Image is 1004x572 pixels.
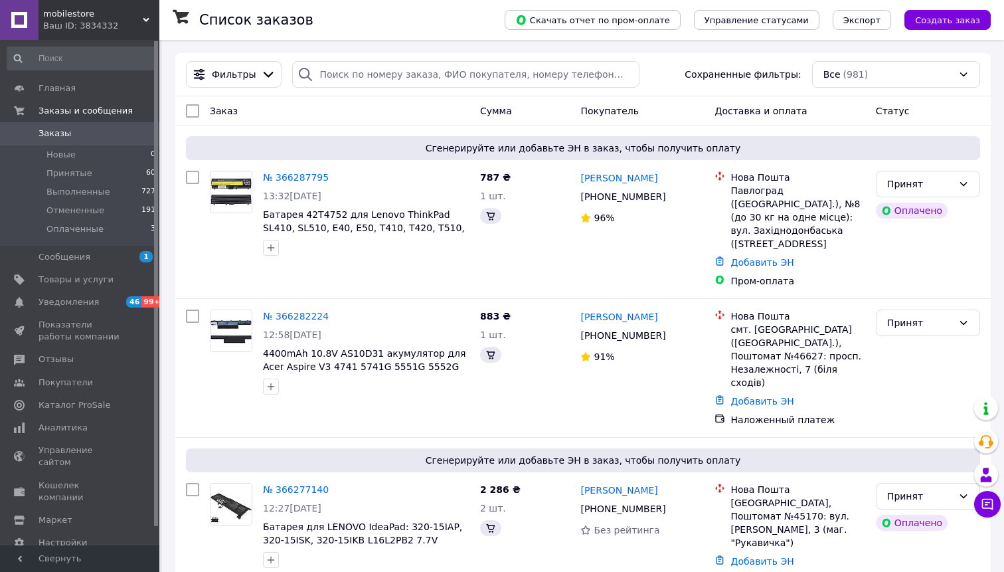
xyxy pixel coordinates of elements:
[46,167,92,179] span: Принятые
[505,10,681,30] button: Скачать отчет по пром-оплате
[210,106,238,116] span: Заказ
[730,257,794,268] a: Добавить ЭН
[39,274,114,286] span: Товары и услуги
[685,68,801,81] span: Сохраненные фильтры:
[263,209,465,246] a: Батарея 42T4752 для Lenovo ThinkPad SL410, SL510, E40, E50, T410, T420, T510, T520, W510 42T4735,...
[210,171,252,213] a: Фото товару
[43,20,159,32] div: Ваш ID: 3834332
[480,503,506,514] span: 2 шт.
[210,310,252,352] a: Фото товару
[730,171,865,184] div: Нова Пошта
[141,296,163,308] span: 99+
[480,311,511,322] span: 883 ₴
[210,310,252,351] img: Фото товару
[480,484,521,495] span: 2 286 ₴
[39,444,123,468] span: Управление сайтом
[43,8,143,20] span: mobilestore
[141,186,155,198] span: 727
[887,177,953,191] div: Принят
[480,106,512,116] span: Сумма
[210,484,252,525] img: Фото товару
[730,323,865,389] div: смт. [GEOGRAPHIC_DATA] ([GEOGRAPHIC_DATA].), Поштомат №46627: просп. Незалежності, 7 (біля сходів)
[480,191,506,201] span: 1 шт.
[730,496,865,549] div: [GEOGRAPHIC_DATA], Поштомат №45170: вул. [PERSON_NAME], 3 (маг. "Рукавичка")
[891,14,991,25] a: Создать заказ
[823,68,841,81] span: Все
[151,149,155,161] span: 0
[263,191,321,201] span: 13:32[DATE]
[263,330,321,340] span: 12:58[DATE]
[39,480,123,504] span: Кошелек компании
[46,186,110,198] span: Выполненные
[580,310,657,324] a: [PERSON_NAME]
[843,15,880,25] span: Экспорт
[210,171,252,213] img: Фото товару
[887,316,953,330] div: Принят
[480,172,511,183] span: 787 ₴
[39,353,74,365] span: Отзывы
[292,61,639,88] input: Поиск по номеру заказа, ФИО покупателя, номеру телефона, Email, номеру накладной
[594,213,614,223] span: 96%
[515,14,670,26] span: Скачать отчет по пром-оплате
[39,82,76,94] span: Главная
[191,454,975,467] span: Сгенерируйте или добавьте ЭН в заказ, чтобы получить оплату
[46,149,76,161] span: Новые
[126,296,141,308] span: 46
[578,326,668,345] div: [PHONE_NUMBER]
[263,348,465,399] a: 4400mAh 10.8V AS10D31 акумулятор для Acer Aspire V3 4741 5741G 5551G 5552G 5560G 5750G AS10D41 AS...
[39,537,87,549] span: Настройки
[46,205,104,217] span: Отмененные
[876,515,948,531] div: Оплачено
[580,171,657,185] a: [PERSON_NAME]
[876,203,948,219] div: Оплачено
[730,396,794,407] a: Добавить ЭН
[480,330,506,340] span: 1 шт.
[146,167,155,179] span: 60
[210,483,252,525] a: Фото товару
[594,525,659,535] span: Без рейтинга
[904,10,991,30] button: Создать заказ
[730,483,865,496] div: Нова Пошта
[714,106,807,116] span: Доставка и оплата
[39,296,99,308] span: Уведомления
[263,522,462,559] a: Батарея для LENOVO IdeaPad: 320-15IAP, 320-15ISK, 320-15IKB L16L2PB2 7.7V 4750mAh 36Wh
[39,251,90,263] span: Сообщения
[578,500,668,518] div: [PHONE_NUMBER]
[39,377,93,389] span: Покупатели
[578,187,668,206] div: [PHONE_NUMBER]
[833,10,891,30] button: Экспорт
[915,15,980,25] span: Создать заказ
[705,15,809,25] span: Управление статусами
[39,319,123,343] span: Показатели работы компании
[730,310,865,323] div: Нова Пошта
[974,491,1001,518] button: Чат с покупателем
[594,351,614,362] span: 91%
[876,106,910,116] span: Статус
[199,12,313,28] h1: Список заказов
[887,489,953,504] div: Принят
[730,184,865,250] div: Павлоград ([GEOGRAPHIC_DATA].), №8 (до 30 кг на одне місце): вул. Західнодонбаська ([STREET_ADDRESS]
[730,556,794,567] a: Добавить ЭН
[263,484,329,495] a: № 366277140
[39,105,133,117] span: Заказы и сообщения
[151,223,155,235] span: 3
[263,311,329,322] a: № 366282224
[843,69,869,80] span: (981)
[730,413,865,427] div: Наложенный платеж
[39,422,88,434] span: Аналитика
[580,106,639,116] span: Покупатель
[39,128,71,140] span: Заказы
[730,274,865,288] div: Пром-оплата
[580,484,657,497] a: [PERSON_NAME]
[39,514,72,526] span: Маркет
[141,205,155,217] span: 191
[212,68,256,81] span: Фильтры
[263,172,329,183] a: № 366287795
[263,503,321,514] span: 12:27[DATE]
[694,10,819,30] button: Управление статусами
[46,223,104,235] span: Оплаченные
[191,142,975,155] span: Сгенерируйте или добавьте ЭН в заказ, чтобы получить оплату
[139,251,153,262] span: 1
